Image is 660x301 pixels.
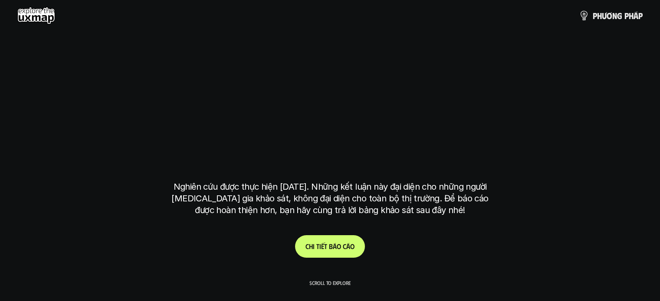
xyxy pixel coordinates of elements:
[295,235,365,258] a: Chitiếtbáocáo
[309,242,313,250] span: h
[629,11,634,20] span: h
[324,242,327,250] span: t
[343,242,346,250] span: c
[313,242,315,250] span: i
[305,242,309,250] span: C
[337,242,341,250] span: o
[607,11,612,20] span: ơ
[167,181,493,216] p: Nghiên cứu được thực hiện [DATE]. Những kết luận này đại diện cho những người [MEDICAL_DATA] gia ...
[638,11,643,20] span: p
[346,242,350,250] span: á
[300,46,366,56] h6: Kết quả nghiên cứu
[597,11,602,20] span: h
[624,11,629,20] span: p
[319,242,321,250] span: i
[602,11,607,20] span: ư
[350,242,355,250] span: o
[617,11,622,20] span: g
[309,280,351,286] p: Scroll to explore
[329,242,333,250] span: b
[316,242,319,250] span: t
[321,242,324,250] span: ế
[172,68,489,104] h1: phạm vi công việc của
[175,136,485,172] h1: tại [GEOGRAPHIC_DATA]
[579,7,643,24] a: phươngpháp
[593,11,597,20] span: p
[612,11,617,20] span: n
[634,11,638,20] span: á
[333,242,337,250] span: á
